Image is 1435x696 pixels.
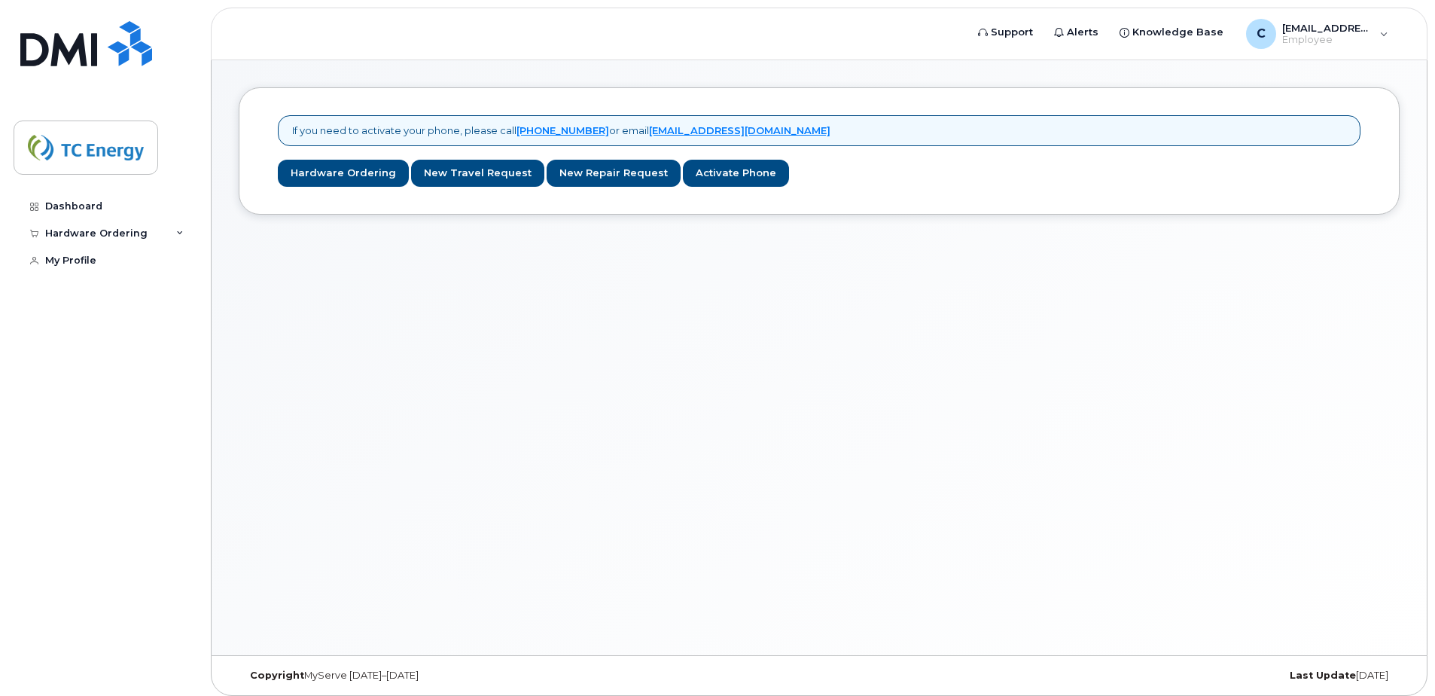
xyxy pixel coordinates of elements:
strong: Copyright [250,670,304,681]
div: MyServe [DATE]–[DATE] [239,670,626,682]
a: [PHONE_NUMBER] [516,124,609,136]
a: Activate Phone [683,160,789,188]
a: New Repair Request [547,160,681,188]
div: [DATE] [1013,670,1400,682]
p: If you need to activate your phone, please call or email [292,124,830,138]
a: [EMAIL_ADDRESS][DOMAIN_NAME] [649,124,830,136]
a: New Travel Request [411,160,544,188]
strong: Last Update [1290,670,1356,681]
a: Hardware Ordering [278,160,409,188]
